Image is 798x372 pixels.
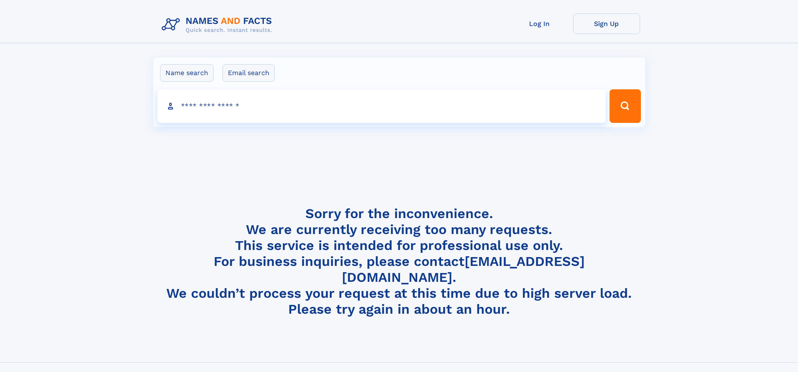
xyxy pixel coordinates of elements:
[222,64,275,82] label: Email search
[342,253,585,285] a: [EMAIL_ADDRESS][DOMAIN_NAME]
[506,13,573,34] a: Log In
[158,89,606,123] input: search input
[158,13,279,36] img: Logo Names and Facts
[158,206,640,317] h4: Sorry for the inconvenience. We are currently receiving too many requests. This service is intend...
[160,64,214,82] label: Name search
[573,13,640,34] a: Sign Up
[609,89,640,123] button: Search Button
